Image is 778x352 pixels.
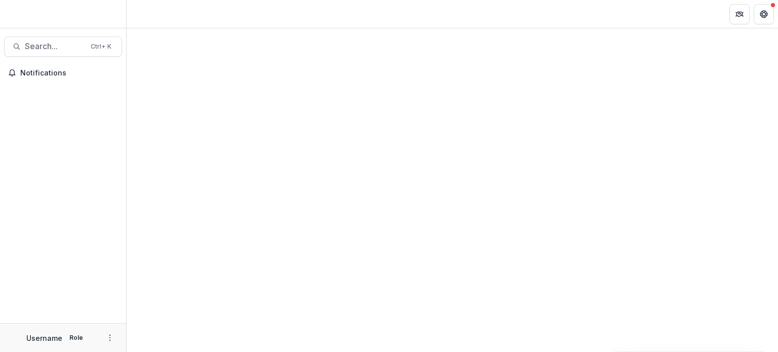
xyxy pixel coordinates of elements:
[729,4,750,24] button: Partners
[4,65,122,81] button: Notifications
[754,4,774,24] button: Get Help
[4,36,122,57] button: Search...
[25,42,85,51] span: Search...
[104,332,116,344] button: More
[89,41,113,52] div: Ctrl + K
[26,333,62,343] p: Username
[20,69,118,77] span: Notifications
[66,333,86,342] p: Role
